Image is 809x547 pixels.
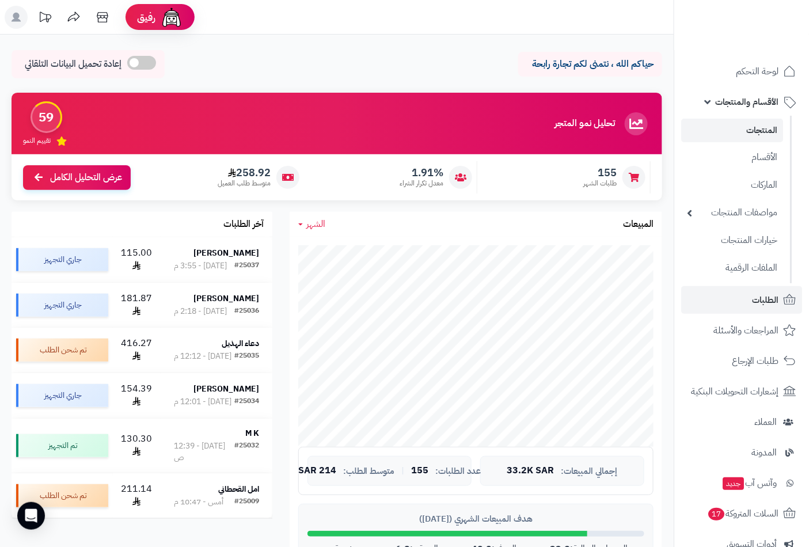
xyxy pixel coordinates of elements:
[723,477,744,490] span: جديد
[113,283,161,328] td: 181.87
[174,396,231,408] div: [DATE] - 12:01 م
[713,322,778,339] span: المراجعات والأسئلة
[113,328,161,373] td: 416.27
[174,440,235,464] div: [DATE] - 12:39 ص
[113,373,161,418] td: 154.39
[16,248,108,271] div: جاري التجهيز
[174,351,231,362] div: [DATE] - 12:12 م
[234,396,259,408] div: #25034
[16,294,108,317] div: جاري التجهيز
[245,427,259,439] strong: M K
[681,145,783,170] a: الأقسام
[412,466,429,476] span: 155
[113,419,161,473] td: 130.30
[298,466,336,476] span: 214 SAR
[732,353,778,369] span: طلبات الإرجاع
[681,200,783,225] a: مواصفات المنتجات
[751,445,777,461] span: المدونة
[736,63,778,79] span: لوحة التحكم
[218,166,271,179] span: 258.92
[193,383,259,395] strong: [PERSON_NAME]
[681,173,783,197] a: الماركات
[234,496,259,508] div: #25009
[16,484,108,507] div: تم شحن الطلب
[193,247,259,259] strong: [PERSON_NAME]
[234,351,259,362] div: #25035
[681,347,802,375] a: طلبات الإرجاع
[731,32,798,56] img: logo-2.png
[681,228,783,253] a: خيارات المنتجات
[306,217,325,231] span: الشهر
[400,166,443,179] span: 1.91%
[234,306,259,317] div: #25036
[16,339,108,362] div: تم شحن الطلب
[223,219,264,230] h3: آخر الطلبات
[234,440,259,464] div: #25032
[681,408,802,436] a: العملاء
[402,466,405,475] span: |
[721,475,777,491] span: وآتس آب
[218,178,271,188] span: متوسط طلب العميل
[113,237,161,282] td: 115.00
[681,439,802,466] a: المدونة
[23,136,51,146] span: تقييم النمو
[754,414,777,430] span: العملاء
[17,502,45,530] div: Open Intercom Messenger
[707,506,778,522] span: السلات المتروكة
[343,466,395,476] span: متوسط الطلب:
[174,496,223,508] div: أمس - 10:47 م
[193,293,259,305] strong: [PERSON_NAME]
[222,337,259,350] strong: دعاء الهذيل
[234,260,259,272] div: #25037
[752,292,778,308] span: الطلبات
[681,469,802,497] a: وآتس آبجديد
[691,383,778,400] span: إشعارات التحويلات البنكية
[50,171,122,184] span: عرض التحليل الكامل
[160,6,183,29] img: ai-face.png
[218,483,259,495] strong: امل القحطاني
[623,219,654,230] h3: المبيعات
[400,178,443,188] span: معدل تكرار الشراء
[715,94,778,110] span: الأقسام والمنتجات
[507,466,554,476] span: 33.2K SAR
[681,256,783,280] a: الملفات الرقمية
[174,306,227,317] div: [DATE] - 2:18 م
[174,260,227,272] div: [DATE] - 3:55 م
[16,384,108,407] div: جاري التجهيز
[554,119,615,129] h3: تحليل نمو المتجر
[583,166,617,179] span: 155
[113,473,161,518] td: 211.14
[561,466,618,476] span: إجمالي المبيعات:
[436,466,481,476] span: عدد الطلبات:
[681,500,802,527] a: السلات المتروكة17
[298,218,325,231] a: الشهر
[708,508,724,521] span: 17
[583,178,617,188] span: طلبات الشهر
[681,286,802,314] a: الطلبات
[307,513,644,525] div: هدف المبيعات الشهري ([DATE])
[137,10,155,24] span: رفيق
[16,434,108,457] div: تم التجهيز
[527,58,654,71] p: حياكم الله ، نتمنى لكم تجارة رابحة
[681,317,802,344] a: المراجعات والأسئلة
[681,119,783,142] a: المنتجات
[681,58,802,85] a: لوحة التحكم
[681,378,802,405] a: إشعارات التحويلات البنكية
[31,6,59,32] a: تحديثات المنصة
[23,165,131,190] a: عرض التحليل الكامل
[25,58,121,71] span: إعادة تحميل البيانات التلقائي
